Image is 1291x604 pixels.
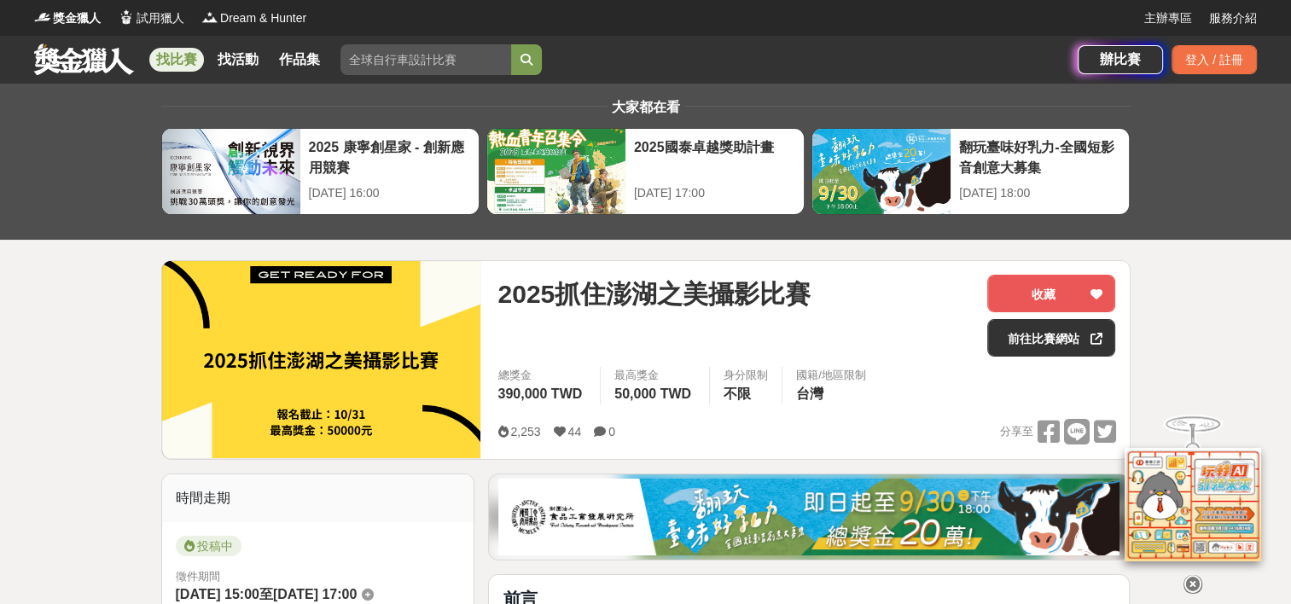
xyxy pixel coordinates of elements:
[340,44,511,75] input: 全球自行車設計比賽
[634,184,795,202] div: [DATE] 17:00
[211,48,265,72] a: 找活動
[608,100,684,114] span: 大家都在看
[176,587,259,601] span: [DATE] 15:00
[497,367,586,384] span: 總獎金
[796,367,866,384] div: 國籍/地區限制
[162,261,481,458] img: Cover Image
[220,9,306,27] span: Dream & Hunter
[497,386,582,401] span: 390,000 TWD
[999,419,1032,444] span: 分享至
[498,479,1119,555] img: 1c81a89c-c1b3-4fd6-9c6e-7d29d79abef5.jpg
[796,386,823,401] span: 台灣
[724,367,768,384] div: 身分限制
[1078,45,1163,74] a: 辦比賽
[309,137,470,176] div: 2025 康寧創星家 - 創新應用競賽
[201,9,306,27] a: LogoDream & Hunter
[176,536,241,556] span: 投稿中
[497,275,811,313] span: 2025抓住澎湖之美攝影比賽
[273,587,357,601] span: [DATE] 17:00
[309,184,470,202] div: [DATE] 16:00
[161,128,480,215] a: 2025 康寧創星家 - 創新應用競賽[DATE] 16:00
[118,9,184,27] a: Logo試用獵人
[510,425,540,438] span: 2,253
[53,9,101,27] span: 獎金獵人
[1125,448,1261,561] img: d2146d9a-e6f6-4337-9592-8cefde37ba6b.png
[634,137,795,176] div: 2025國泰卓越獎助計畫
[118,9,135,26] img: Logo
[811,128,1130,215] a: 翻玩臺味好乳力-全國短影音創意大募集[DATE] 18:00
[959,137,1120,176] div: 翻玩臺味好乳力-全國短影音創意大募集
[614,367,695,384] span: 最高獎金
[272,48,327,72] a: 作品集
[608,425,615,438] span: 0
[137,9,184,27] span: 試用獵人
[201,9,218,26] img: Logo
[568,425,582,438] span: 44
[34,9,101,27] a: Logo獎金獵人
[1172,45,1257,74] div: 登入 / 註冊
[486,128,805,215] a: 2025國泰卓越獎助計畫[DATE] 17:00
[1209,9,1257,27] a: 服務介紹
[614,386,691,401] span: 50,000 TWD
[987,275,1115,312] button: 收藏
[1144,9,1192,27] a: 主辦專區
[724,386,751,401] span: 不限
[987,319,1115,357] a: 前往比賽網站
[176,570,220,583] span: 徵件期間
[162,474,474,522] div: 時間走期
[149,48,204,72] a: 找比賽
[959,184,1120,202] div: [DATE] 18:00
[34,9,51,26] img: Logo
[259,587,273,601] span: 至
